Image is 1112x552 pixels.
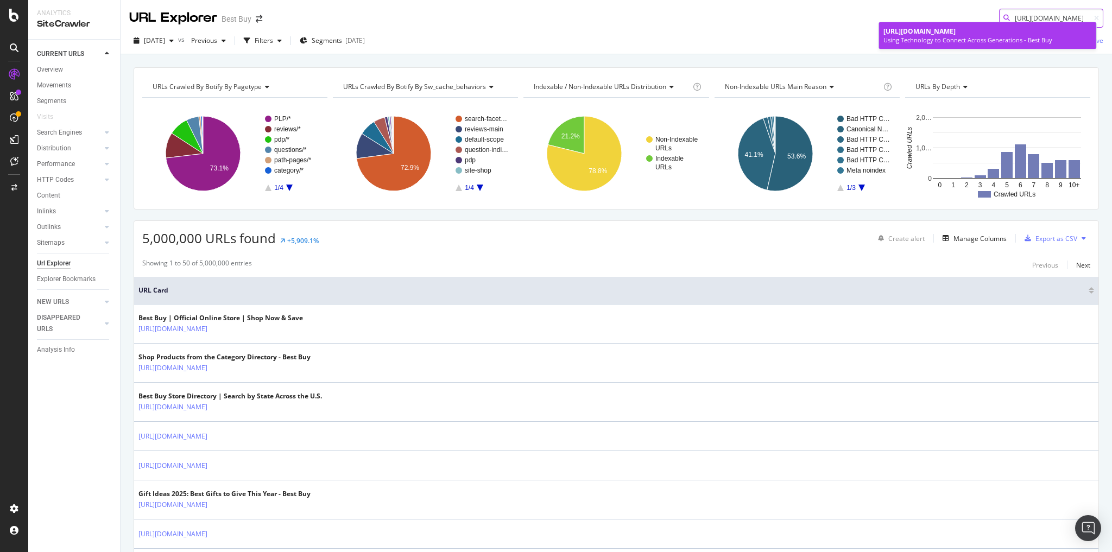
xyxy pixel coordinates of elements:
[138,285,1086,295] span: URL Card
[37,312,92,335] div: DISAPPEARED URLS
[846,156,890,164] text: Bad HTTP C…
[1032,181,1035,189] text: 7
[846,184,856,192] text: 1/3
[37,80,112,91] a: Movements
[905,106,1090,201] svg: A chart.
[37,190,112,201] a: Content
[138,431,207,442] a: [URL][DOMAIN_NAME]
[928,175,932,182] text: 0
[1076,261,1090,270] div: Next
[37,296,69,308] div: NEW URLS
[916,114,932,122] text: 2,0…
[138,313,303,323] div: Best Buy | Official Online Store | Shop Now & Save
[274,156,311,164] text: path-pages/*
[715,106,900,201] svg: A chart.
[465,136,504,143] text: default-scope
[1032,261,1058,270] div: Previous
[1032,258,1058,271] button: Previous
[274,167,304,174] text: category/*
[37,143,102,154] a: Distribution
[129,9,217,27] div: URL Explorer
[523,106,709,201] svg: A chart.
[138,402,207,413] a: [URL][DOMAIN_NAME]
[879,22,1096,49] a: [URL][DOMAIN_NAME]Using Technology to Connect Across Generations - Best Buy
[187,32,230,49] button: Previous
[465,167,491,174] text: site-shop
[589,167,608,175] text: 78.8%
[846,115,890,123] text: Bad HTTP C…
[787,153,806,160] text: 53.6%
[150,78,318,96] h4: URLs Crawled By Botify By pagetype
[37,206,56,217] div: Inlinks
[655,136,698,143] text: Non-Indexable
[1059,181,1063,189] text: 9
[37,258,71,269] div: Url Explorer
[1035,234,1077,243] div: Export as CSV
[913,78,1081,96] h4: URLs by Depth
[1069,181,1079,189] text: 10+
[938,181,942,189] text: 0
[138,352,311,362] div: Shop Products from the Category Directory - Best Buy
[287,236,319,245] div: +5,909.1%
[37,190,60,201] div: Content
[999,9,1103,28] input: Find a URL
[37,80,71,91] div: Movements
[345,36,365,45] div: [DATE]
[991,181,995,189] text: 4
[1020,230,1077,247] button: Export as CSV
[874,230,925,247] button: Create alert
[274,115,291,123] text: PLP/*
[138,323,207,334] a: [URL][DOMAIN_NAME]
[37,158,102,170] a: Performance
[274,136,289,143] text: pdp/*
[312,36,342,45] span: Segments
[1005,181,1009,189] text: 5
[256,15,262,23] div: arrow-right-arrow-left
[846,125,888,133] text: Canonical N…
[465,156,476,164] text: pdp
[142,106,327,201] svg: A chart.
[883,27,956,36] span: [URL][DOMAIN_NAME]
[37,206,102,217] a: Inlinks
[138,489,311,499] div: Gift Ideas 2025: Best Gifts to Give This Year - Best Buy
[187,36,217,45] span: Previous
[1019,181,1022,189] text: 6
[465,146,508,154] text: question-indi…
[222,14,251,24] div: Best Buy
[142,258,252,271] div: Showing 1 to 50 of 5,000,000 entries
[37,274,96,285] div: Explorer Bookmarks
[37,296,102,308] a: NEW URLS
[37,9,111,18] div: Analytics
[37,174,102,186] a: HTTP Codes
[37,18,111,30] div: SiteCrawler
[37,143,71,154] div: Distribution
[37,64,63,75] div: Overview
[37,48,84,60] div: CURRENT URLS
[465,115,507,123] text: search-facet…
[906,127,913,169] text: Crawled URLs
[532,78,690,96] h4: Indexable / Non-Indexable URLs Distribution
[138,391,322,401] div: Best Buy Store Directory | Search by State Across the U.S.
[274,146,307,154] text: questions/*
[343,82,486,91] span: URLs Crawled By Botify By sw_cache_behaviors
[37,127,82,138] div: Search Engines
[655,144,672,152] text: URLs
[37,237,65,249] div: Sitemaps
[37,111,53,123] div: Visits
[561,132,580,140] text: 21.2%
[846,167,886,174] text: Meta noindex
[938,232,1007,245] button: Manage Columns
[723,78,881,96] h4: Non-Indexable URLs Main Reason
[178,35,187,44] span: vs
[1076,258,1090,271] button: Next
[138,529,207,540] a: [URL][DOMAIN_NAME]
[1045,181,1049,189] text: 8
[725,82,826,91] span: Non-Indexable URLs Main Reason
[37,274,112,285] a: Explorer Bookmarks
[37,48,102,60] a: CURRENT URLS
[401,164,419,172] text: 72.9%
[655,155,684,162] text: Indexable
